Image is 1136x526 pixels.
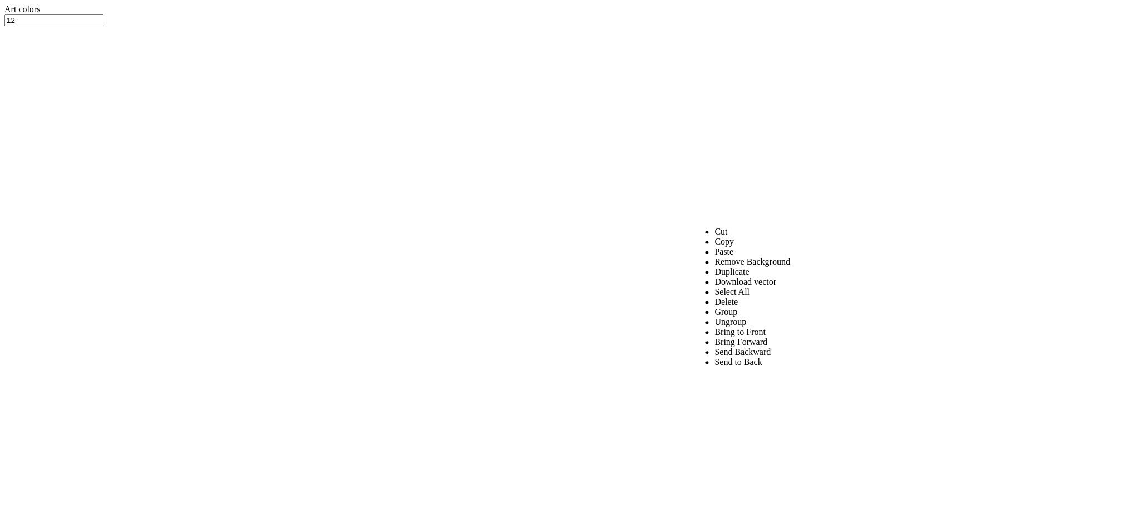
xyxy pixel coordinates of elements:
[715,237,791,247] li: Copy
[715,227,791,237] li: Cut
[715,297,791,307] li: Delete
[715,247,791,257] li: Paste
[4,4,1132,14] div: Art colors
[715,337,791,347] li: Bring Forward
[715,347,791,357] li: Send Backward
[715,257,791,267] li: Remove Background
[715,307,791,317] li: Group
[4,14,103,26] input: – –
[715,327,791,337] li: Bring to Front
[715,357,791,367] li: Send to Back
[715,267,791,277] li: Duplicate
[715,287,791,297] li: Select All
[715,317,791,327] li: Ungroup
[715,277,791,287] li: Download vector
